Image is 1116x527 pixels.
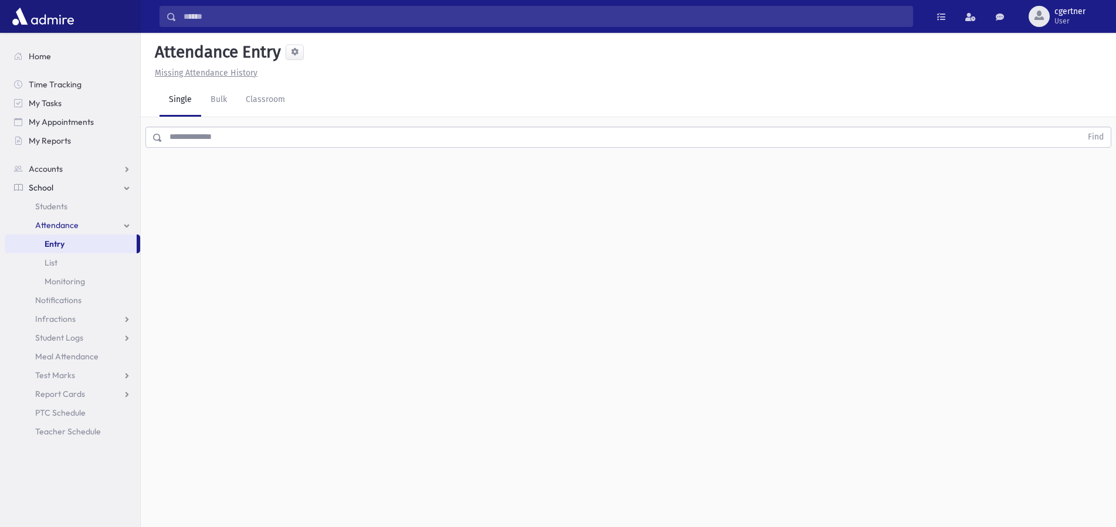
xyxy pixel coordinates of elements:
a: Home [5,47,140,66]
span: Accounts [29,164,63,174]
a: Meal Attendance [5,347,140,366]
span: School [29,182,53,193]
a: Student Logs [5,328,140,347]
span: PTC Schedule [35,407,86,418]
a: PTC Schedule [5,403,140,422]
span: Entry [45,239,65,249]
a: School [5,178,140,197]
a: My Tasks [5,94,140,113]
a: Monitoring [5,272,140,291]
span: Students [35,201,67,212]
a: Students [5,197,140,216]
a: My Appointments [5,113,140,131]
a: Accounts [5,159,140,178]
span: Report Cards [35,389,85,399]
span: cgertner [1054,7,1086,16]
u: Missing Attendance History [155,68,257,78]
a: Infractions [5,310,140,328]
a: Single [160,84,201,117]
a: Report Cards [5,385,140,403]
span: Time Tracking [29,79,82,90]
a: Missing Attendance History [150,68,257,78]
a: List [5,253,140,272]
span: List [45,257,57,268]
h5: Attendance Entry [150,42,281,62]
a: Attendance [5,216,140,234]
img: AdmirePro [9,5,77,28]
span: My Tasks [29,98,62,108]
a: Classroom [236,84,294,117]
span: Student Logs [35,332,83,343]
span: Test Marks [35,370,75,380]
span: Infractions [35,314,76,324]
input: Search [177,6,913,27]
span: Attendance [35,220,79,230]
a: My Reports [5,131,140,150]
span: Meal Attendance [35,351,99,362]
span: Notifications [35,295,82,305]
a: Entry [5,234,137,253]
span: My Appointments [29,117,94,127]
span: User [1054,16,1086,26]
span: Teacher Schedule [35,426,101,437]
a: Time Tracking [5,75,140,94]
a: Notifications [5,291,140,310]
button: Find [1081,127,1111,147]
a: Teacher Schedule [5,422,140,441]
span: Monitoring [45,276,85,287]
a: Bulk [201,84,236,117]
span: Home [29,51,51,62]
span: My Reports [29,135,71,146]
a: Test Marks [5,366,140,385]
